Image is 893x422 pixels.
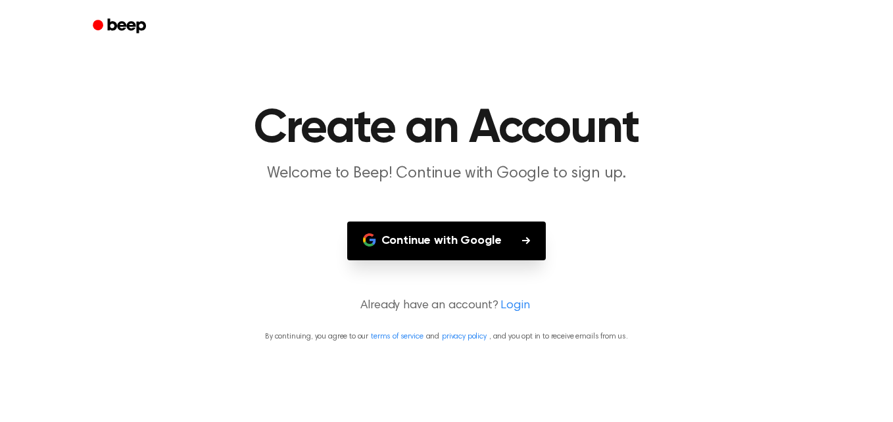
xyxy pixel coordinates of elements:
p: By continuing, you agree to our and , and you opt in to receive emails from us. [16,331,877,342]
p: Already have an account? [16,297,877,315]
a: privacy policy [442,333,487,340]
h1: Create an Account [110,105,783,152]
a: Login [500,297,529,315]
button: Continue with Google [347,222,546,260]
p: Welcome to Beep! Continue with Google to sign up. [194,163,699,185]
a: terms of service [371,333,423,340]
a: Beep [84,14,158,39]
